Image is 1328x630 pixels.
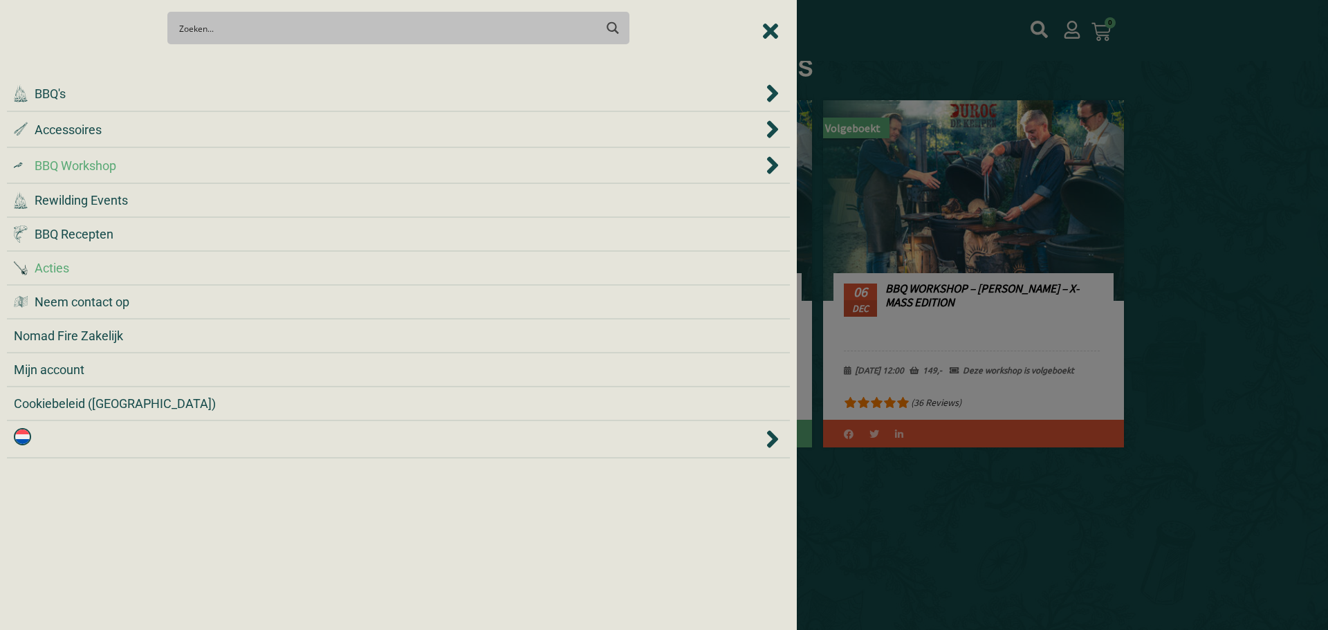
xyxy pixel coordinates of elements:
a: Mijn account [14,360,783,379]
span: Mijn account [14,360,84,379]
a: Rewilding Events [14,191,783,210]
span: Rewilding Events [35,191,128,210]
img: Nederlands [14,428,31,445]
span: BBQ Recepten [35,225,113,243]
a: Cookiebeleid ([GEOGRAPHIC_DATA]) [14,394,783,413]
form: Search form [182,16,598,40]
div: BBQ Workshop [14,155,783,176]
a: BBQ Workshop [14,156,763,175]
span: Neem contact op [35,293,129,311]
a: Nederlands [14,428,763,450]
a: Neem contact op [14,293,783,311]
div: Cookiebeleid (EU) [14,394,783,413]
a: BBQ Recepten [14,225,783,243]
a: Nomad Fire Zakelijk [14,326,783,345]
span: BBQ's [35,84,66,103]
span: Accessoires [35,120,102,139]
a: BBQ's [14,84,763,103]
span: BBQ Workshop [35,156,116,175]
input: Search input [179,15,595,41]
a: Accessoires [14,120,763,139]
div: BBQ's [14,83,783,104]
div: Accessoires [14,119,783,140]
div: <img class="wpml-ls-flag" src="https://nomadfire.shop/wp-content/plugins/sitepress-multilingual-c... [14,428,783,450]
span: Acties [35,259,69,277]
button: Search magnifier button [601,16,625,40]
a: Acties [14,259,783,277]
span: Cookiebeleid ([GEOGRAPHIC_DATA]) [14,394,216,413]
span: Nomad Fire Zakelijk [14,326,123,345]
